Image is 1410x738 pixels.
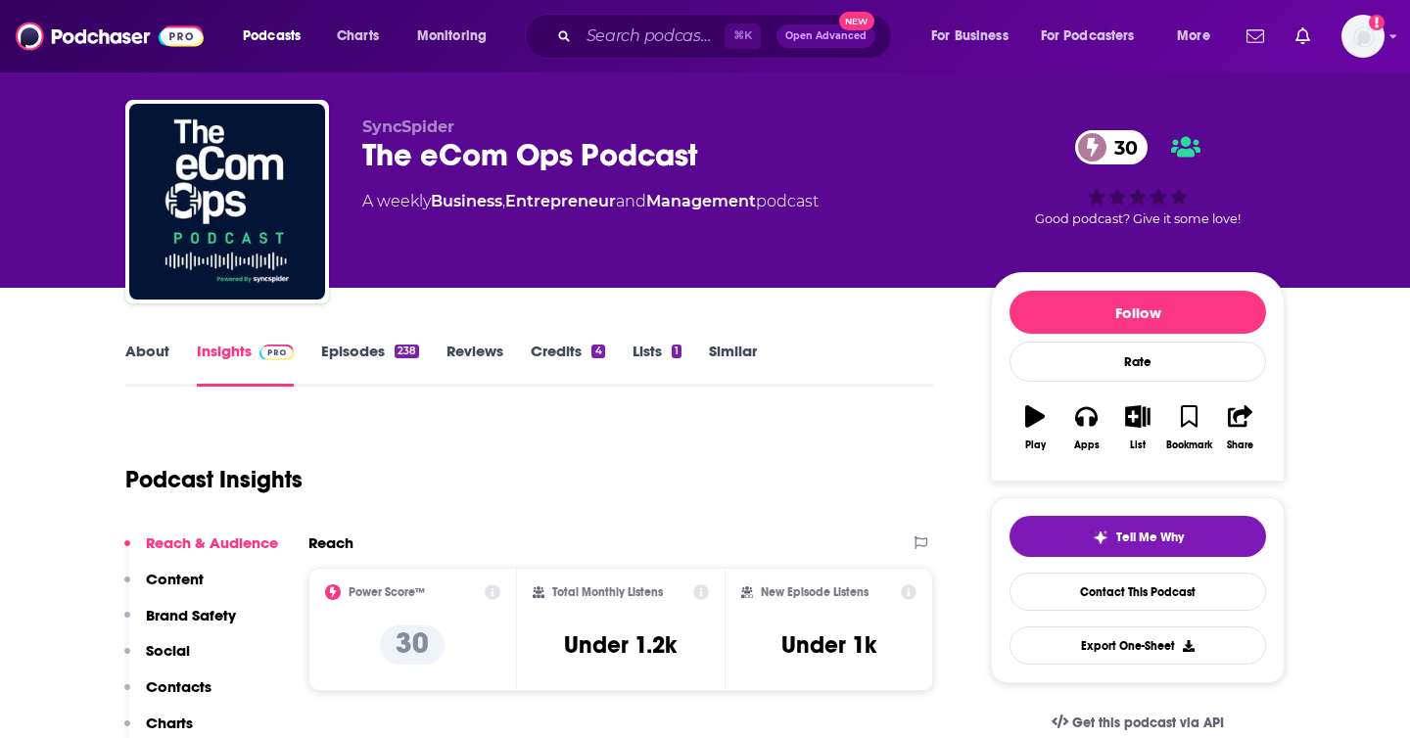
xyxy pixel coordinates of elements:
[229,21,326,52] button: open menu
[1010,516,1266,557] button: tell me why sparkleTell Me Why
[1341,15,1385,58] button: Show profile menu
[1074,439,1100,451] div: Apps
[646,192,756,210] a: Management
[197,342,294,387] a: InsightsPodchaser Pro
[1166,439,1212,451] div: Bookmark
[931,23,1009,50] span: For Business
[991,117,1285,239] div: 30Good podcast? Give it some love!
[125,342,169,387] a: About
[337,23,379,50] span: Charts
[362,190,819,213] div: A weekly podcast
[917,21,1033,52] button: open menu
[579,21,725,52] input: Search podcasts, credits, & more...
[16,18,204,55] img: Podchaser - Follow, Share and Rate Podcasts
[124,677,211,714] button: Contacts
[672,345,681,358] div: 1
[1028,21,1163,52] button: open menu
[1177,23,1210,50] span: More
[591,345,604,358] div: 4
[633,342,681,387] a: Lists1
[129,104,325,300] img: The eCom Ops Podcast
[146,570,204,588] p: Content
[616,192,646,210] span: and
[505,192,616,210] a: Entrepreneur
[1093,530,1108,545] img: tell me why sparkle
[259,345,294,360] img: Podchaser Pro
[1041,23,1135,50] span: For Podcasters
[395,345,419,358] div: 238
[146,641,190,660] p: Social
[1116,530,1184,545] span: Tell Me Why
[1112,392,1163,463] button: List
[124,533,278,570] button: Reach & Audience
[1288,20,1318,53] a: Show notifications dropdown
[146,606,236,624] p: Brand Safety
[785,31,867,41] span: Open Advanced
[564,630,677,660] h3: Under 1.2k
[417,23,487,50] span: Monitoring
[124,606,236,642] button: Brand Safety
[761,585,869,599] h2: New Episode Listens
[1072,715,1224,731] span: Get this podcast via API
[1010,573,1266,611] a: Contact This Podcast
[403,21,512,52] button: open menu
[1239,20,1272,53] a: Show notifications dropdown
[552,585,663,599] h2: Total Monthly Listens
[1075,130,1148,164] a: 30
[1010,342,1266,382] div: Rate
[125,465,303,494] h1: Podcast Insights
[1227,439,1253,451] div: Share
[324,21,391,52] a: Charts
[431,192,502,210] a: Business
[839,12,874,30] span: New
[146,533,278,552] p: Reach & Audience
[1163,21,1235,52] button: open menu
[776,24,875,48] button: Open AdvancedNew
[1060,392,1111,463] button: Apps
[1035,211,1241,226] span: Good podcast? Give it some love!
[1010,392,1060,463] button: Play
[1369,15,1385,30] svg: Add a profile image
[321,342,419,387] a: Episodes238
[781,630,876,660] h3: Under 1k
[1010,626,1266,665] button: Export One-Sheet
[709,342,757,387] a: Similar
[146,677,211,696] p: Contacts
[1025,439,1046,451] div: Play
[1215,392,1266,463] button: Share
[1010,291,1266,334] button: Follow
[380,625,445,665] p: 30
[531,342,604,387] a: Credits4
[1095,130,1148,164] span: 30
[1341,15,1385,58] img: User Profile
[124,641,190,677] button: Social
[502,192,505,210] span: ,
[446,342,503,387] a: Reviews
[1341,15,1385,58] span: Logged in as Marketing09
[124,570,204,606] button: Content
[543,14,911,59] div: Search podcasts, credits, & more...
[308,533,353,552] h2: Reach
[1163,392,1214,463] button: Bookmark
[243,23,301,50] span: Podcasts
[349,585,425,599] h2: Power Score™
[146,714,193,732] p: Charts
[725,23,761,49] span: ⌘ K
[1130,439,1146,451] div: List
[362,117,454,136] span: SyncSpider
